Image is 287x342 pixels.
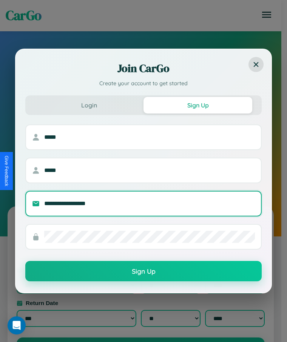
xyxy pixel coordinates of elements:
button: Sign Up [25,261,262,281]
button: Sign Up [143,97,252,113]
p: Create your account to get started [25,80,262,88]
h2: Join CarGo [25,61,262,76]
div: Give Feedback [4,156,9,186]
button: Login [35,97,143,113]
div: Open Intercom Messenger [8,316,26,334]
